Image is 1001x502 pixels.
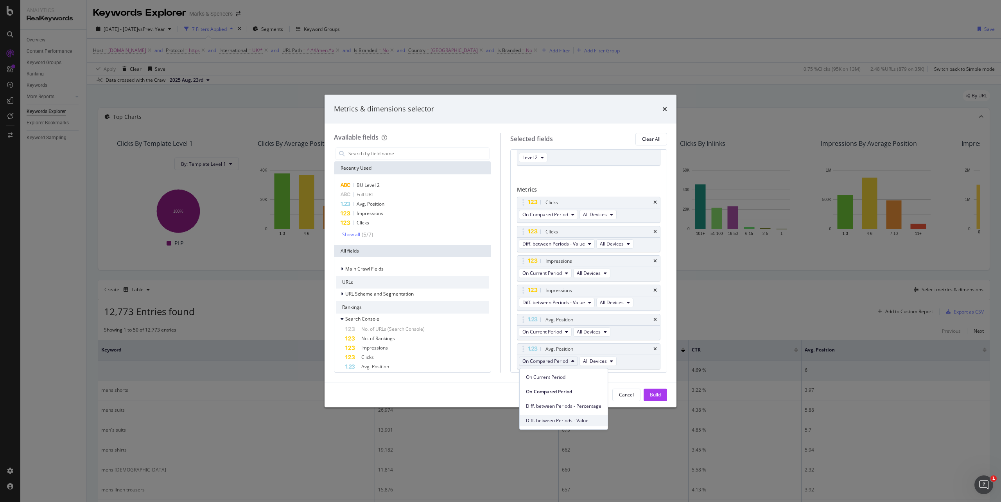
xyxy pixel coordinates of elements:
div: Metrics [517,186,661,197]
div: Clear All [642,136,660,142]
button: Cancel [612,389,640,401]
div: times [653,288,657,293]
div: Clicks [545,199,558,206]
span: All Devices [600,299,624,306]
button: All Devices [596,298,633,307]
iframe: Intercom live chat [974,475,993,494]
span: On Compared Period [522,211,568,218]
span: On Compared Period [522,358,568,364]
div: ClickstimesOn Compared PeriodAll Devices [517,197,661,223]
span: Diff. between Periods - Value [526,417,601,424]
div: Recently Used [334,162,491,174]
button: All Devices [573,269,610,278]
span: Impressions [361,344,388,351]
span: All Devices [577,328,601,335]
div: times [653,317,657,322]
span: On Current Period [522,270,562,276]
button: Level 2 [519,153,547,162]
span: Full URL [357,191,374,198]
div: Avg. PositiontimesOn Current PeriodAll Devices [517,314,661,340]
button: Diff. between Periods - Value [519,298,595,307]
span: Main Crawl Fields [345,265,384,272]
input: Search by field name [348,148,489,160]
button: Build [644,389,667,401]
span: Diff. between Periods - Value [522,240,585,247]
button: On Compared Period [519,210,578,219]
div: ClickstimesDiff. between Periods - ValueAll Devices [517,226,661,252]
div: Available fields [334,133,379,142]
span: On Current Period [526,374,601,381]
span: No. of URLs (Search Console) [361,326,425,332]
div: URLs [336,276,489,289]
span: Level 2 [522,154,538,161]
div: modal [325,95,676,407]
div: ImpressionstimesOn Current PeriodAll Devices [517,255,661,281]
span: All Devices [583,211,607,218]
span: 1 [990,475,997,482]
span: Avg. Position [357,201,384,207]
span: All Devices [583,358,607,364]
div: Show all [342,232,360,237]
div: Rankings [336,301,489,314]
button: All Devices [579,357,617,366]
div: times [653,200,657,205]
span: All Devices [600,240,624,247]
div: ( 5 / 7 ) [360,231,373,238]
div: Avg. Position [545,345,573,353]
div: Impressions [545,287,572,294]
button: Clear All [635,133,667,145]
div: ImpressionstimesDiff. between Periods - ValueAll Devices [517,285,661,311]
button: All Devices [579,210,617,219]
div: times [653,347,657,351]
div: Build [650,391,661,398]
span: Clicks [361,354,374,360]
div: Metrics & dimensions selector [334,104,434,114]
button: On Current Period [519,327,572,337]
button: All Devices [596,239,633,249]
span: URL Scheme and Segmentation [345,290,414,297]
div: Avg. Position [545,316,573,324]
span: On Compared Period [526,388,601,395]
span: On Current Period [522,328,562,335]
button: All Devices [573,327,610,337]
div: Clicks [545,228,558,236]
div: times [653,259,657,264]
div: BU LeveltimesLevel 2 [517,140,661,166]
div: times [653,229,657,234]
div: All fields [334,245,491,257]
span: Diff. between Periods - Value [522,299,585,306]
span: All Devices [577,270,601,276]
div: Impressions [545,257,572,265]
button: On Current Period [519,269,572,278]
span: Search Console [345,316,379,322]
div: Avg. PositiontimesOn Compared PeriodAll Devices [517,343,661,369]
span: BU Level 2 [357,182,380,188]
button: Diff. between Periods - Value [519,239,595,249]
button: On Compared Period [519,357,578,366]
span: Impressions [357,210,383,217]
span: Diff. between Periods - Percentage [526,403,601,410]
div: Cancel [619,391,634,398]
span: Avg. Position [361,363,389,370]
span: Clicks [357,219,369,226]
span: No. of Rankings [361,335,395,342]
div: Selected fields [510,134,553,143]
div: times [662,104,667,114]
